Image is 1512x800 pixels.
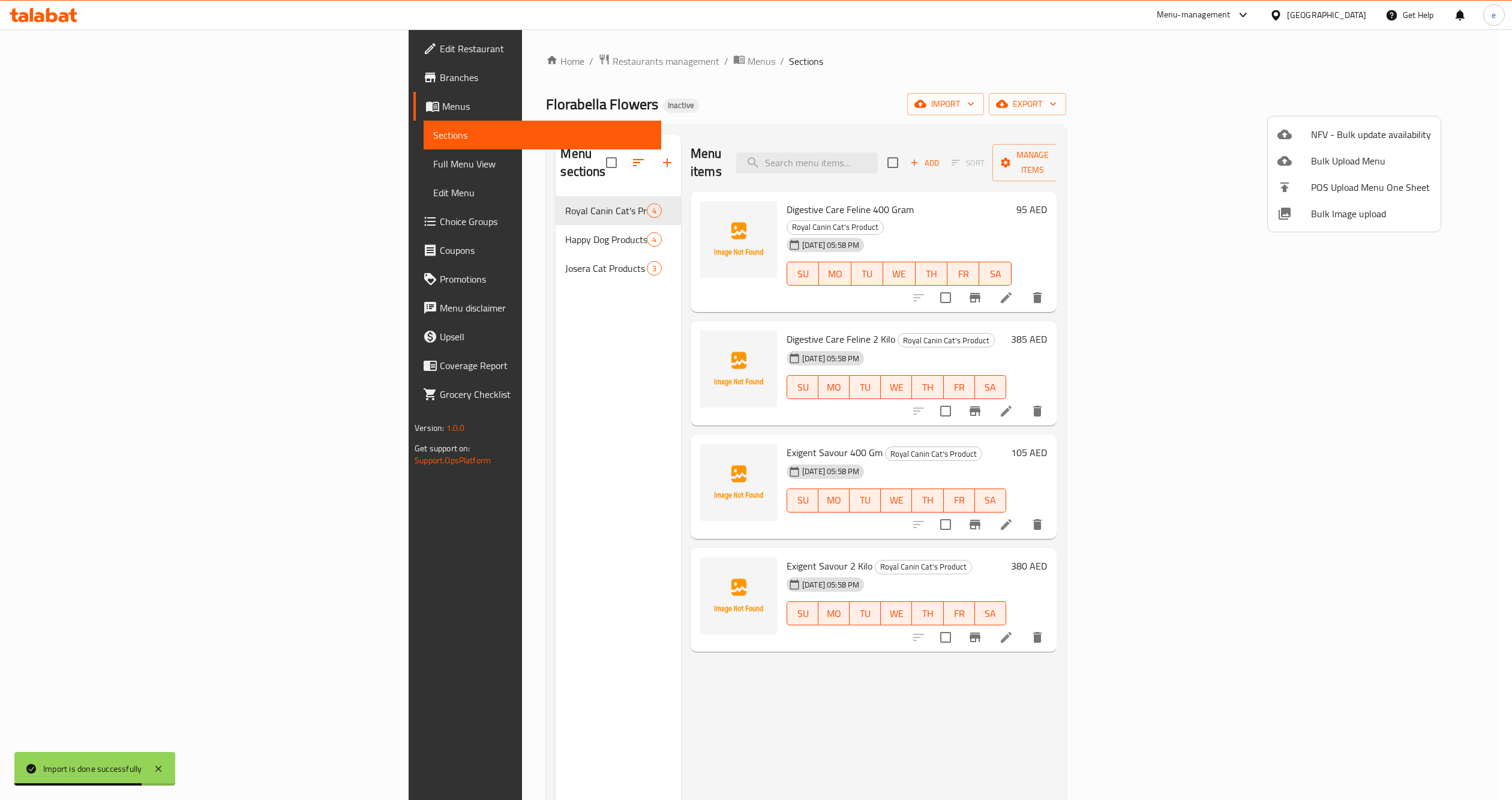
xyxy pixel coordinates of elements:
div: Import is done successfully [43,762,142,775]
span: POS Upload Menu One Sheet [1311,180,1431,194]
span: Bulk Image upload [1311,206,1431,221]
li: NFV - Bulk update availability [1268,121,1441,148]
span: NFV - Bulk update availability [1311,127,1431,142]
li: Upload bulk menu [1268,148,1441,174]
li: POS Upload Menu One Sheet [1268,174,1441,200]
span: Bulk Upload Menu [1311,154,1431,168]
